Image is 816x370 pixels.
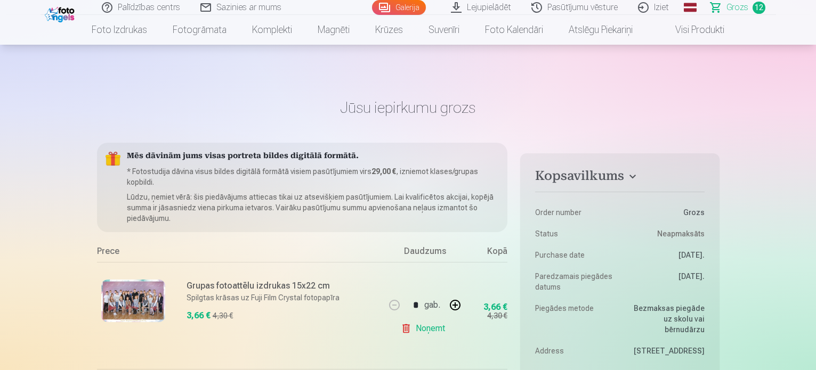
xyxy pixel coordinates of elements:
dt: Address [535,346,615,356]
h6: Grupas fotoattēlu izdrukas 15x22 cm [187,279,379,292]
a: Komplekti [239,15,305,45]
a: Atslēgu piekariņi [556,15,645,45]
div: 4,30 € [487,310,507,321]
a: Fotogrāmata [160,15,239,45]
dd: Grozs [625,207,705,218]
img: /fa1 [45,4,77,22]
div: 3,66 € [483,304,507,310]
a: Krūzes [362,15,416,45]
dt: Paredzamais piegādes datums [535,271,615,292]
h1: Jūsu iepirkumu grozs [97,98,720,117]
dt: Status [535,228,615,239]
div: Prece [97,245,385,262]
dd: [DATE]. [625,271,705,292]
p: Spilgtas krāsas uz Fuji Film Crystal fotopapīra [187,292,379,303]
a: Magnēti [305,15,362,45]
a: Noņemt [401,318,449,339]
dd: [DATE]. [625,250,705,260]
dd: [STREET_ADDRESS] [625,346,705,356]
div: gab. [424,292,440,318]
div: Daudzums [385,245,465,262]
h5: Mēs dāvinām jums visas portreta bildes digitālā formātā. [127,151,499,162]
button: Kopsavilkums [535,168,704,187]
dt: Piegādes metode [535,303,615,335]
a: Foto izdrukas [79,15,160,45]
span: 12 [753,2,765,14]
dt: Order number [535,207,615,218]
p: Lūdzu, ņemiet vērā: šis piedāvājums attiecas tikai uz atsevišķiem pasūtījumiem. Lai kvalificētos ... [127,192,499,224]
span: Neapmaksāts [657,228,705,239]
b: 29,00 € [371,167,396,176]
div: Kopā [465,245,507,262]
div: 3,66 € [187,309,211,322]
a: Foto kalendāri [472,15,556,45]
div: 4,30 € [213,310,233,321]
dd: Bezmaksas piegāde uz skolu vai bērnudārzu [625,303,705,335]
dt: Purchase date [535,250,615,260]
a: Visi produkti [645,15,737,45]
a: Suvenīri [416,15,472,45]
p: * Fotostudija dāvina visus bildes digitālā formātā visiem pasūtījumiem virs , izniemot klases/gru... [127,166,499,187]
span: Grozs [726,1,748,14]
